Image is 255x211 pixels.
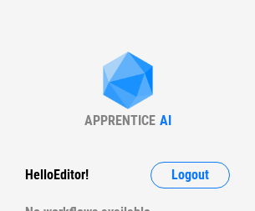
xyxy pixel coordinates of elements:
span: Logout [171,168,209,182]
div: Hello Editor ! [25,162,89,188]
img: Apprentice AI [94,52,161,113]
div: AI [160,113,171,128]
button: Logout [150,162,230,188]
div: APPRENTICE [84,113,156,128]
